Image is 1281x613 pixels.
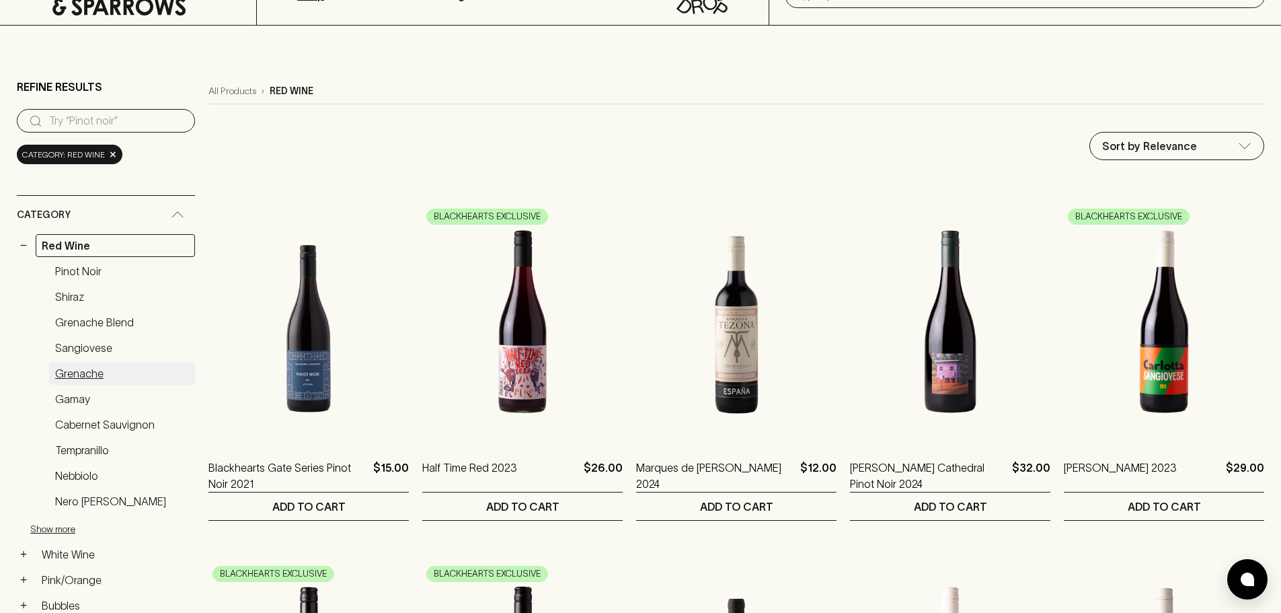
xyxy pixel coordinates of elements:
[36,543,195,566] a: White Wine
[850,460,1007,492] a: [PERSON_NAME] Cathedral Pinot Noir 2024
[49,490,195,513] a: Nero [PERSON_NAME]
[1012,460,1050,492] p: $32.00
[208,204,409,439] img: Blackhearts Gate Series Pinot Noir 2021
[422,493,623,520] button: ADD TO CART
[49,110,184,132] input: Try “Pinot noir”
[700,499,773,515] p: ADD TO CART
[1102,138,1197,154] p: Sort by Relevance
[30,515,206,543] button: Show more
[1090,133,1264,159] div: Sort by Relevance
[850,204,1050,439] img: William Downie Cathedral Pinot Noir 2024
[850,493,1050,520] button: ADD TO CART
[584,460,623,492] p: $26.00
[208,460,368,492] a: Blackhearts Gate Series Pinot Noir 2021
[49,464,195,487] a: Nebbiolo
[636,204,837,439] img: Marques de Tezona Tempranillo 2024
[1128,499,1201,515] p: ADD TO CART
[422,204,623,439] img: Half Time Red 2023
[109,147,117,161] span: ×
[17,196,195,234] div: Category
[486,499,559,515] p: ADD TO CART
[636,493,837,520] button: ADD TO CART
[49,388,195,410] a: Gamay
[262,84,264,98] p: ›
[1064,493,1264,520] button: ADD TO CART
[1064,204,1264,439] img: Carlotta Sangiovese 2023
[272,499,346,515] p: ADD TO CART
[1064,460,1177,492] a: [PERSON_NAME] 2023
[17,599,30,612] button: +
[270,84,313,98] p: red wine
[17,79,102,95] p: Refine Results
[17,207,71,223] span: Category
[49,439,195,462] a: Tempranillo
[373,460,409,492] p: $15.00
[17,239,30,252] button: −
[49,362,195,385] a: Grenache
[1226,460,1264,492] p: $29.00
[17,548,30,561] button: +
[49,336,195,359] a: Sangiovese
[36,234,195,257] a: Red Wine
[49,285,195,308] a: Shiraz
[422,460,517,492] a: Half Time Red 2023
[36,569,195,591] a: Pink/Orange
[49,413,195,436] a: Cabernet Sauvignon
[49,260,195,283] a: Pinot Noir
[914,499,987,515] p: ADD TO CART
[22,148,105,161] span: Category: red wine
[17,573,30,587] button: +
[208,493,409,520] button: ADD TO CART
[1241,573,1254,586] img: bubble-icon
[636,460,795,492] a: Marques de [PERSON_NAME] 2024
[800,460,837,492] p: $12.00
[208,84,256,98] a: All Products
[49,311,195,334] a: Grenache Blend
